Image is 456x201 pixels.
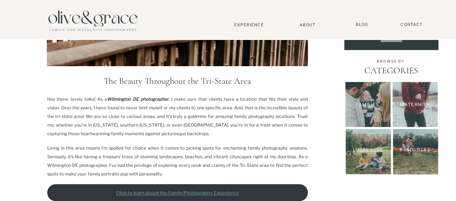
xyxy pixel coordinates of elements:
p: browse by [359,59,422,63]
a: Experience [225,22,273,27]
a: Families [345,101,390,108]
h2: The Beauty Throughout the Tri-State Area [47,76,308,86]
a: Contact [397,22,426,27]
a: Maternity [394,101,436,109]
p: Living in this area means I’m spoiled for choice when it comes to picking spots for enchanting fa... [47,144,308,178]
a: BLOG [353,22,371,27]
a: Resources [395,146,435,153]
p: CATEGORIES [352,65,431,76]
a: Click to learn about the Family Photography Experience [47,184,308,201]
a: Local Love [348,146,388,153]
a: About [297,22,319,27]
em: Wilmington DE photographer [107,96,169,102]
p: Hey there, lovely folks! As a , I make sure that clients have a location that fits their style an... [47,95,308,138]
